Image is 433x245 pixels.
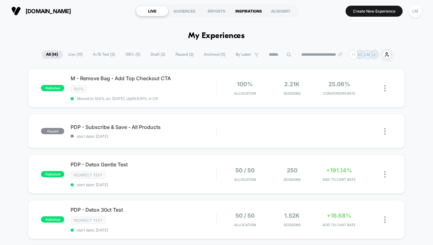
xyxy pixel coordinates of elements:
div: REPORTS [200,6,233,16]
span: 100% ( 5 ) [121,50,145,59]
span: published [41,216,64,223]
span: Allocation [234,223,256,227]
span: Live ( 10 ) [64,50,88,59]
span: ADD TO CART RATE [317,177,361,182]
span: Sessions [270,223,314,227]
span: 25.06% [328,81,350,87]
img: Visually logo [11,6,21,16]
span: +16.68% [327,212,351,219]
div: LIVE [136,6,168,16]
img: close [384,128,386,135]
span: published [41,171,64,177]
span: PDP - Detox 30ct Test [71,207,216,213]
p: JL [372,52,376,57]
span: 250 [287,167,297,174]
span: published [41,85,64,91]
span: +191.14% [326,167,352,174]
button: [DOMAIN_NAME] [9,6,73,16]
button: Create New Experience [346,6,403,17]
span: PDP - Subscribe & Save - All Products [71,124,216,130]
p: LM [364,52,370,57]
span: A/B Test ( 5 ) [89,50,120,59]
span: M - Remove Bag - Add Top Checkout CTA [71,75,216,81]
span: ADD TO CART RATE [317,223,361,227]
img: end [338,53,342,56]
span: All ( 14 ) [42,50,63,59]
div: + 1 [349,50,358,59]
span: Archived ( 5 ) [199,50,230,59]
h1: My Experiences [188,31,245,41]
img: close [384,216,386,223]
span: 50 / 50 [235,212,255,219]
span: 2.21k [284,81,300,87]
button: LM [407,5,424,18]
span: Redirect Test [71,171,106,179]
img: close [384,171,386,178]
div: LM [409,5,422,17]
span: Allocation [234,177,256,182]
p: AC [358,52,363,57]
span: 50 / 50 [235,167,255,174]
span: Moved to 100% on: [DATE] . Uplift: 9.91% in CR [77,96,158,101]
span: start date: [DATE] [71,182,216,187]
span: Sessions [270,91,314,96]
img: close [384,85,386,92]
span: Allocation [234,91,256,96]
span: Draft ( 2 ) [146,50,170,59]
div: INSPIRATIONS [233,6,265,16]
span: 100% [71,85,87,92]
span: start date: [DATE] [71,134,216,139]
span: start date: [DATE] [71,228,216,232]
span: CONVERSION RATE [317,91,361,96]
span: paused [41,128,64,134]
span: [DOMAIN_NAME] [26,8,71,14]
span: 1.52k [284,212,300,219]
span: 100% [237,81,253,87]
div: ACADEMY [265,6,297,16]
span: Sessions [270,177,314,182]
span: Redirect Test [71,217,106,224]
span: By Label [236,52,251,57]
span: Paused ( 2 ) [171,50,199,59]
div: AUDIENCES [168,6,200,16]
span: PDP - Detox Gentle Test [71,161,216,168]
